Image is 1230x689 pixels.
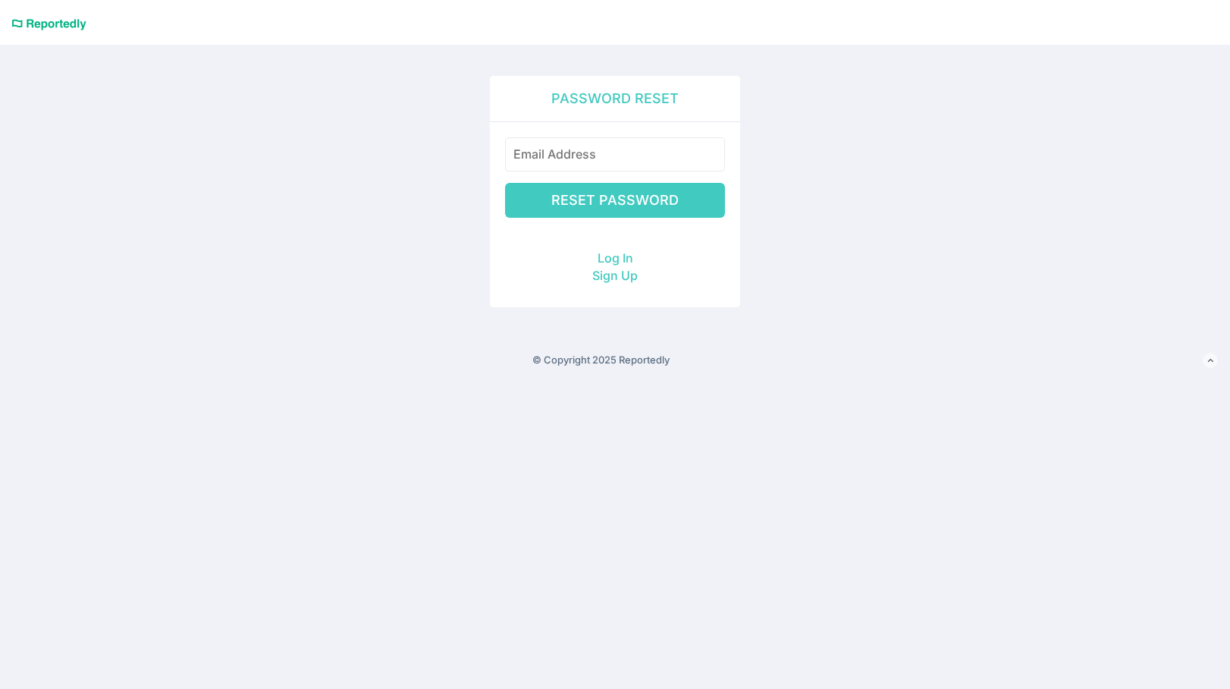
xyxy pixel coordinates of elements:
[592,268,638,283] a: Sign Up
[598,250,633,266] a: Log In
[505,183,725,218] input: Reset Password
[490,76,740,122] h2: Password Reset
[505,137,725,171] input: Email Address
[11,11,87,37] a: Reportedly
